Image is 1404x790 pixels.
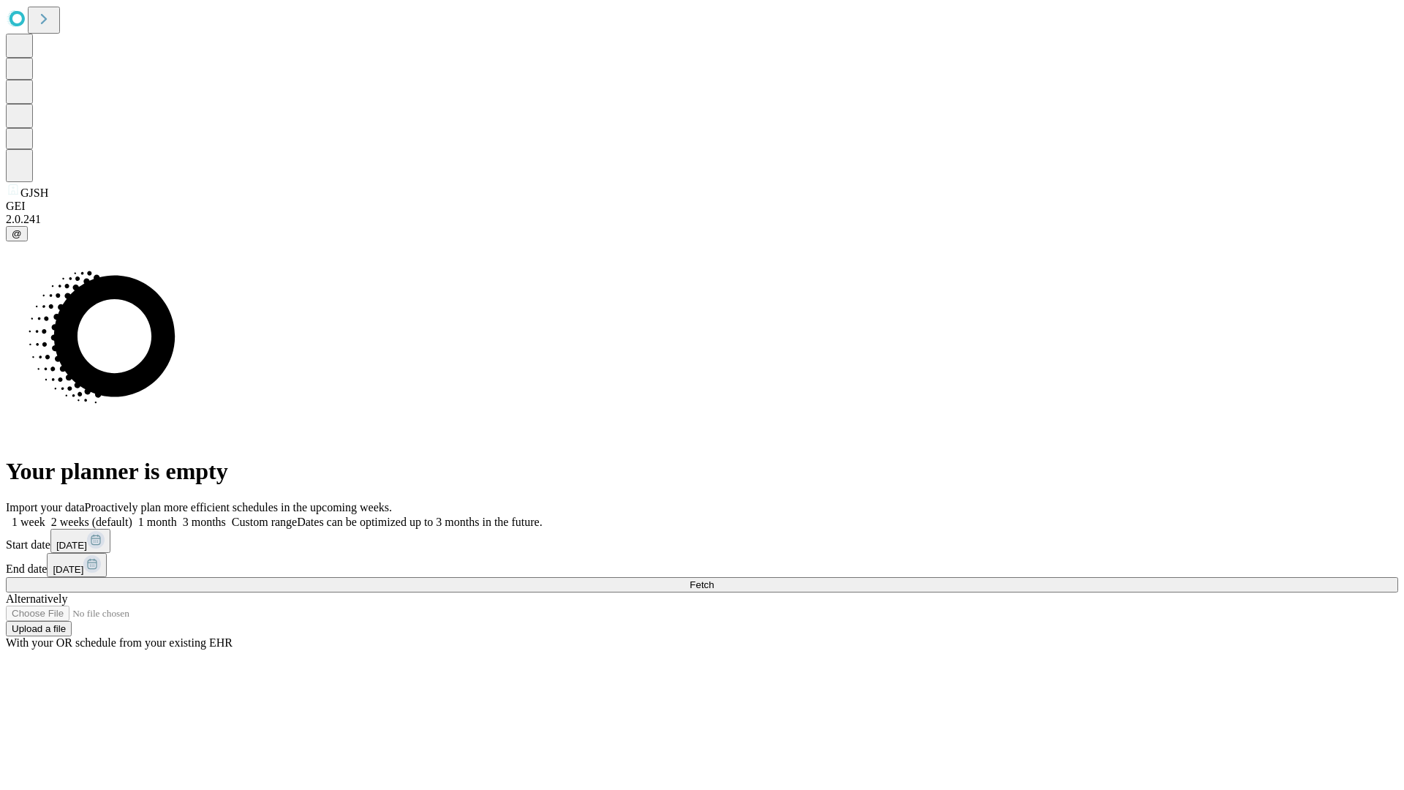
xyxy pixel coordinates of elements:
button: Fetch [6,577,1398,592]
div: 2.0.241 [6,213,1398,226]
span: GJSH [20,187,48,199]
span: 3 months [183,516,226,528]
span: 1 month [138,516,177,528]
span: 1 week [12,516,45,528]
button: [DATE] [50,529,110,553]
span: 2 weeks (default) [51,516,132,528]
span: Proactively plan more efficient schedules in the upcoming weeks. [85,501,392,513]
span: Dates can be optimized up to 3 months in the future. [297,516,542,528]
span: Import your data [6,501,85,513]
span: @ [12,228,22,239]
button: @ [6,226,28,241]
button: [DATE] [47,553,107,577]
span: Alternatively [6,592,67,605]
span: [DATE] [53,564,83,575]
span: With your OR schedule from your existing EHR [6,636,233,649]
span: Fetch [690,579,714,590]
span: [DATE] [56,540,87,551]
div: GEI [6,200,1398,213]
div: End date [6,553,1398,577]
h1: Your planner is empty [6,458,1398,485]
span: Custom range [232,516,297,528]
div: Start date [6,529,1398,553]
button: Upload a file [6,621,72,636]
